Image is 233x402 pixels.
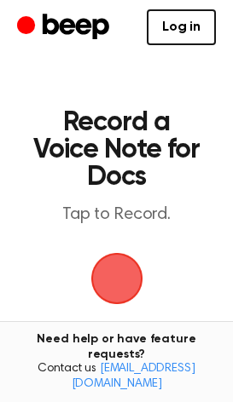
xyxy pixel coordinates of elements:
p: Tap to Record. [31,204,202,226]
img: Beep Logo [91,253,143,304]
span: Contact us [10,362,223,392]
a: Beep [17,11,114,44]
a: [EMAIL_ADDRESS][DOMAIN_NAME] [72,363,195,390]
a: Log in [147,9,216,45]
h1: Record a Voice Note for Docs [31,109,202,191]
